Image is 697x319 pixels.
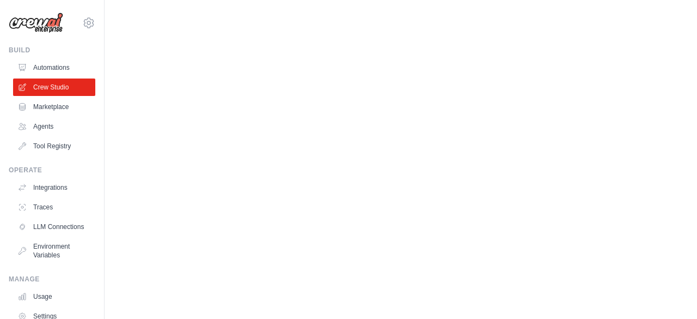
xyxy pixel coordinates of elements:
[13,238,95,264] a: Environment Variables
[13,79,95,96] a: Crew Studio
[9,166,95,174] div: Operate
[13,118,95,135] a: Agents
[13,98,95,116] a: Marketplace
[13,198,95,216] a: Traces
[13,288,95,305] a: Usage
[13,137,95,155] a: Tool Registry
[9,275,95,284] div: Manage
[13,218,95,236] a: LLM Connections
[9,13,63,33] img: Logo
[9,46,95,55] div: Build
[13,179,95,196] a: Integrations
[13,59,95,76] a: Automations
